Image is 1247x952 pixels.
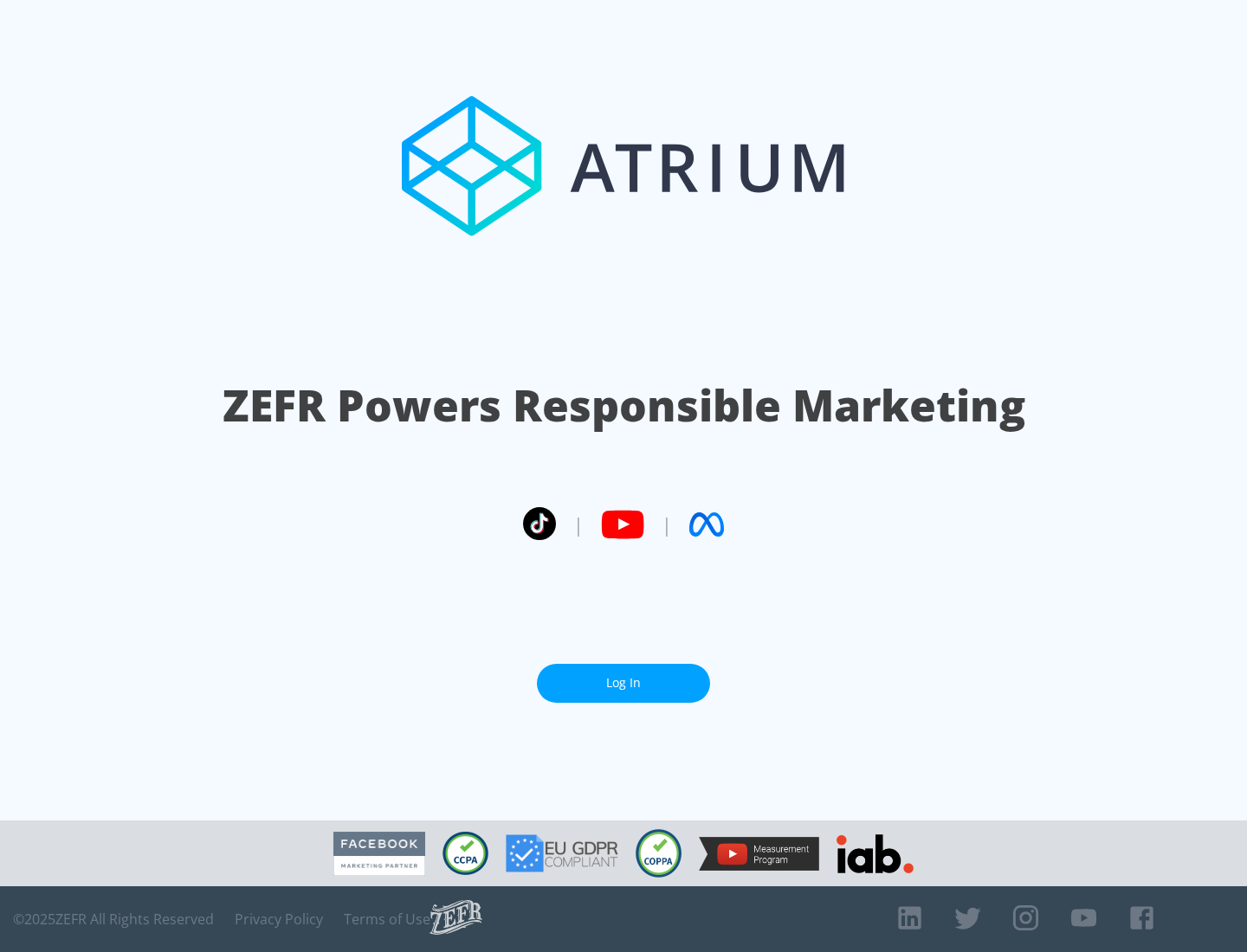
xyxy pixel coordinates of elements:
img: Facebook Marketing Partner [333,832,425,876]
img: GDPR Compliant [506,834,618,872]
img: YouTube Measurement Program [699,837,819,871]
h1: ZEFR Powers Responsible Marketing [223,376,1025,435]
span: | [662,511,672,537]
span: © 2025 ZEFR All Rights Reserved [13,910,214,928]
img: IAB [837,834,914,873]
img: COPPA Compliant [636,829,682,878]
a: Terms of Use [344,910,430,928]
a: Privacy Policy [235,910,323,928]
span: | [573,511,584,537]
img: CCPA Compliant [443,832,488,875]
a: Log In [537,664,710,703]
